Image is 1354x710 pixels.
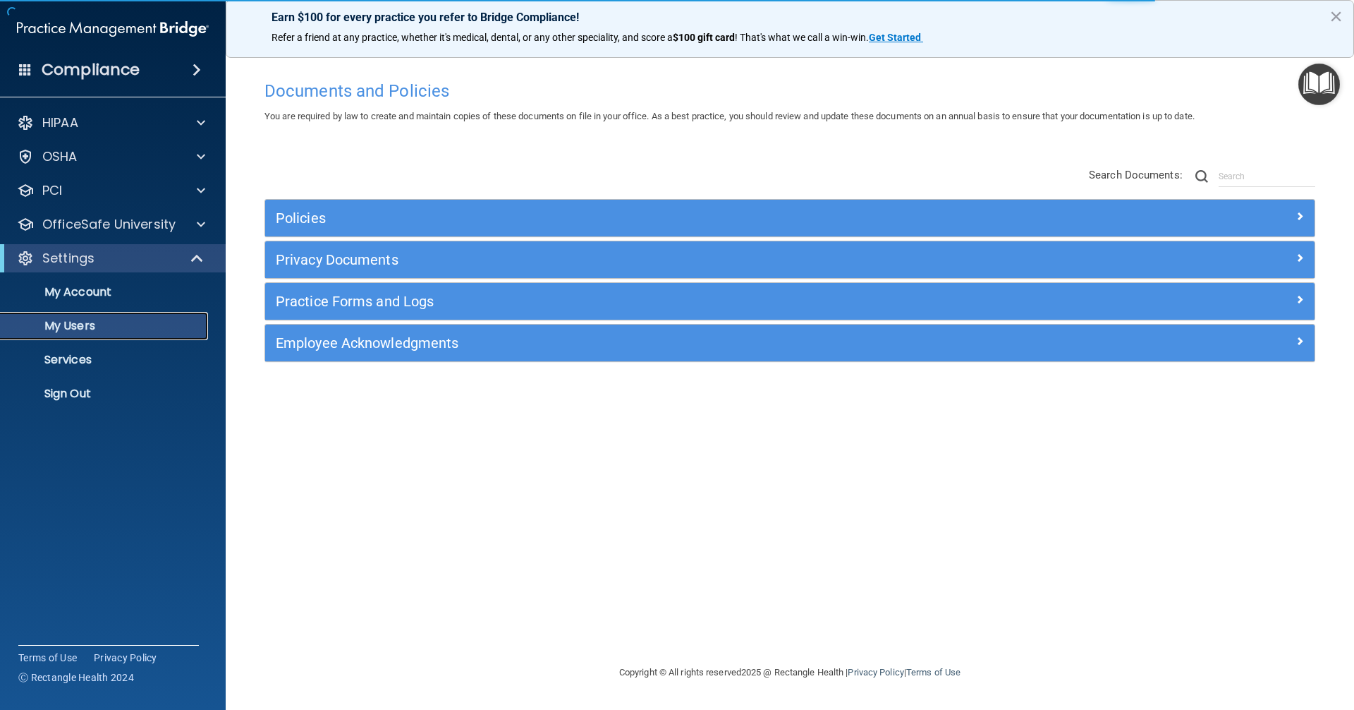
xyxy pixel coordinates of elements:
[276,252,1042,267] h5: Privacy Documents
[848,667,903,678] a: Privacy Policy
[276,248,1304,271] a: Privacy Documents
[276,335,1042,351] h5: Employee Acknowledgments
[42,216,176,233] p: OfficeSafe University
[42,60,140,80] h4: Compliance
[9,387,202,401] p: Sign Out
[17,114,205,131] a: HIPAA
[276,290,1304,313] a: Practice Forms and Logs
[276,332,1304,354] a: Employee Acknowledgments
[272,32,673,43] span: Refer a friend at any practice, whether it's medical, dental, or any other speciality, and score a
[869,32,921,43] strong: Get Started
[9,285,202,299] p: My Account
[94,651,157,665] a: Privacy Policy
[276,207,1304,229] a: Policies
[1089,169,1183,181] span: Search Documents:
[18,651,77,665] a: Terms of Use
[42,250,94,267] p: Settings
[264,82,1315,100] h4: Documents and Policies
[17,182,205,199] a: PCI
[42,114,78,131] p: HIPAA
[906,667,960,678] a: Terms of Use
[1298,64,1340,105] button: Open Resource Center
[735,32,869,43] span: ! That's what we call a win-win.
[264,111,1195,121] span: You are required by law to create and maintain copies of these documents on file in your office. ...
[1195,170,1208,183] img: ic-search.3b580494.png
[42,182,62,199] p: PCI
[673,32,735,43] strong: $100 gift card
[532,650,1047,695] div: Copyright © All rights reserved 2025 @ Rectangle Health | |
[272,11,1308,24] p: Earn $100 for every practice you refer to Bridge Compliance!
[276,294,1042,309] h5: Practice Forms and Logs
[1329,5,1343,28] button: Close
[17,15,209,43] img: PMB logo
[9,319,202,333] p: My Users
[869,32,923,43] a: Get Started
[42,148,78,165] p: OSHA
[17,148,205,165] a: OSHA
[276,210,1042,226] h5: Policies
[17,250,205,267] a: Settings
[1219,166,1315,187] input: Search
[17,216,205,233] a: OfficeSafe University
[18,670,134,685] span: Ⓒ Rectangle Health 2024
[9,353,202,367] p: Services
